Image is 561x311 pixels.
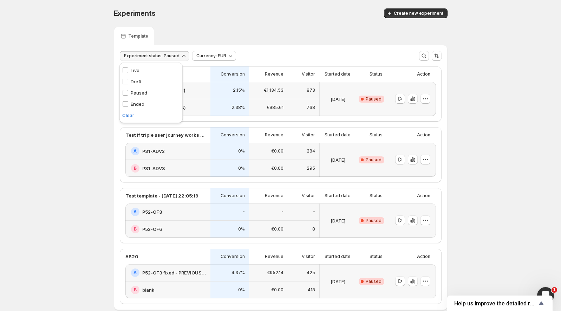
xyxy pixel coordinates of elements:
span: Paused [366,218,381,223]
p: AB20 [125,253,138,260]
p: €0.00 [271,226,283,232]
p: €0.00 [271,148,283,154]
p: Conversion [221,193,245,199]
p: - [281,209,283,215]
p: Draft [131,78,142,85]
p: Visitor [302,193,315,199]
span: Experiment status: Paused [124,53,180,59]
p: 295 [307,166,315,171]
p: Revenue [265,132,283,138]
h2: A [133,270,137,276]
p: Visitor [302,132,315,138]
p: Action [417,254,430,259]
p: Started date [325,132,351,138]
p: 0% [238,226,245,232]
p: Test if triple user journey works with gemx split test [125,131,206,138]
p: 425 [307,270,315,276]
p: 8 [312,226,315,232]
p: Revenue [265,254,283,259]
p: Template [128,33,148,39]
span: Create new experiment [394,11,443,16]
p: Status [370,193,383,199]
span: Help us improve the detailed report for A/B campaigns [454,300,537,307]
h2: P52-OF3 [142,208,162,215]
p: Started date [325,193,351,199]
h2: B [134,166,137,171]
button: Currency: EUR [192,51,236,61]
p: Visitor [302,71,315,77]
p: Conversion [221,71,245,77]
h2: A [133,209,137,215]
h2: P52-OF6 [142,226,162,233]
h2: B [134,226,137,232]
span: Paused [366,96,381,102]
button: Show survey - Help us improve the detailed report for A/B campaigns [454,299,546,307]
p: [DATE] [331,156,345,163]
p: Live [131,67,139,74]
h2: P31-ADV3 [142,165,165,172]
p: 4.37% [231,270,245,276]
p: €985.61 [267,105,283,110]
p: Conversion [221,254,245,259]
p: [DATE] [331,96,345,103]
h2: P52-OF3 fixed - PREVIOUSLY LIVE [142,269,206,276]
p: 768 [307,105,315,110]
p: Status [370,71,383,77]
p: €1,134.53 [264,88,283,93]
p: Action [417,193,430,199]
p: Conversion [221,132,245,138]
span: 1 [552,287,557,293]
span: Experiments [114,9,156,18]
button: Experiment status: Paused [120,51,189,61]
span: Paused [366,157,381,163]
p: 0% [238,148,245,154]
span: Paused [366,279,381,284]
p: Paused [131,89,147,96]
p: 873 [307,88,315,93]
p: 0% [238,287,245,293]
h2: A [133,148,137,154]
p: €0.00 [271,166,283,171]
p: Visitor [302,254,315,259]
p: 2.15% [233,88,245,93]
h2: P31-ADV2 [142,148,165,155]
p: - [313,209,315,215]
p: Status [370,254,383,259]
p: 0% [238,166,245,171]
h2: B [134,287,137,293]
p: Action [417,132,430,138]
p: Ended [131,101,144,108]
h2: blank [142,286,154,293]
p: Started date [325,254,351,259]
p: 418 [308,287,315,293]
p: [DATE] [331,217,345,224]
p: €952.14 [267,270,283,276]
span: Clear [122,112,134,119]
p: [DATE] [331,278,345,285]
p: Action [417,71,430,77]
p: €0.00 [271,287,283,293]
p: 2.38% [231,105,245,110]
p: Started date [325,71,351,77]
button: Sort the results [432,51,442,61]
button: Create new experiment [384,8,448,18]
iframe: Intercom live chat [537,287,554,304]
p: Status [370,132,383,138]
button: Clear [118,110,138,121]
p: Test template - [DATE] 22:05:19 [125,192,198,199]
span: Currency: EUR [196,53,226,59]
p: Revenue [265,193,283,199]
p: Revenue [265,71,283,77]
p: 284 [307,148,315,154]
p: - [243,209,245,215]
